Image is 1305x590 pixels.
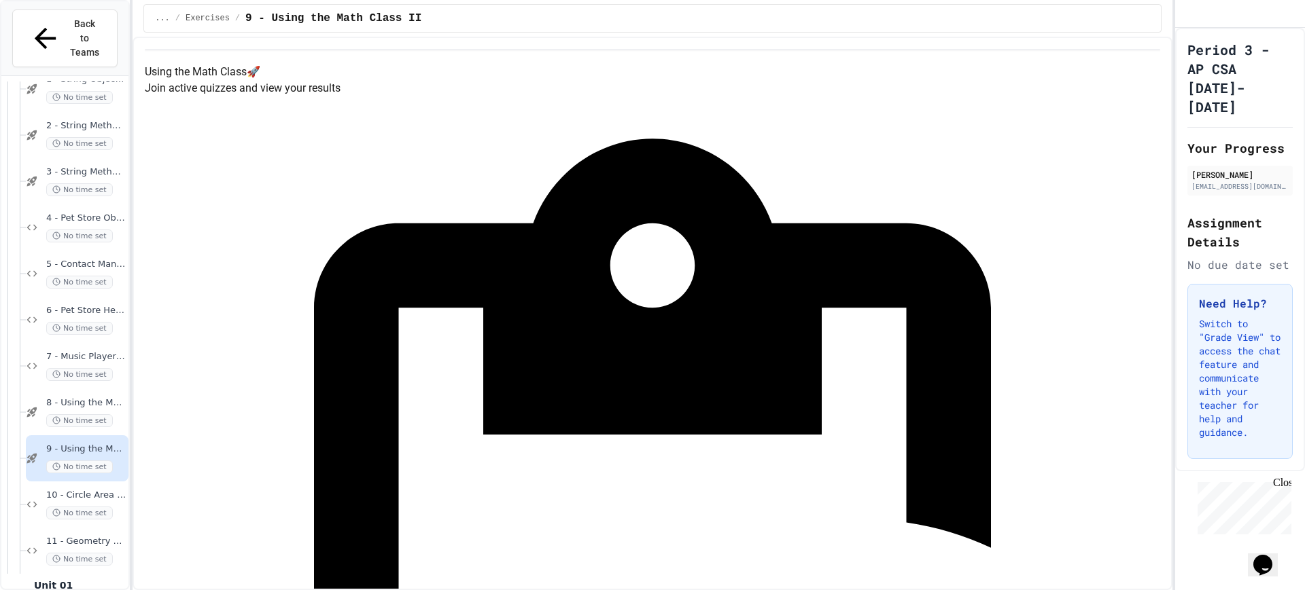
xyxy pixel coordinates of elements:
[46,229,113,242] span: No time set
[46,414,113,427] span: No time set
[46,443,126,455] span: 9 - Using the Math Class II
[46,183,113,196] span: No time set
[1187,139,1293,158] h2: Your Progress
[1187,257,1293,273] div: No due date set
[46,490,126,501] span: 10 - Circle Area Debugger
[1199,317,1281,439] p: Switch to "Grade View" to access the chat feature and communicate with your teacher for help and ...
[46,259,126,270] span: 5 - Contact Manager Debug
[46,397,126,409] span: 8 - Using the Math Class I
[1187,40,1293,116] h1: Period 3 - AP CSA [DATE]-[DATE]
[1191,181,1289,191] div: [EMAIL_ADDRESS][DOMAIN_NAME]
[46,91,113,104] span: No time set
[1187,213,1293,251] h2: Assignment Details
[46,305,126,316] span: 6 - Pet Store Helper
[69,17,101,60] span: Back to Teams
[1191,168,1289,181] div: [PERSON_NAME]
[235,13,240,24] span: /
[5,5,94,86] div: Chat with us now!Close
[46,368,113,381] span: No time set
[1199,295,1281,312] h3: Need Help?
[46,553,113,566] span: No time set
[46,166,126,178] span: 3 - String Methods Practice II
[245,10,421,26] span: 9 - Using the Math Class II
[46,536,126,547] span: 11 - Geometry Solver Pro
[46,506,113,519] span: No time set
[46,322,113,335] span: No time set
[155,13,170,24] span: ...
[1192,477,1291,534] iframe: chat widget
[46,276,113,289] span: No time set
[145,64,1160,80] h4: Using the Math Class 🚀
[186,13,230,24] span: Exercises
[46,351,126,363] span: 7 - Music Player Debugger
[175,13,180,24] span: /
[145,80,1160,96] p: Join active quizzes and view your results
[46,460,113,473] span: No time set
[12,10,118,67] button: Back to Teams
[46,137,113,150] span: No time set
[46,213,126,224] span: 4 - Pet Store Object Creator
[1248,536,1291,576] iframe: chat widget
[46,120,126,132] span: 2 - String Methods Practice I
